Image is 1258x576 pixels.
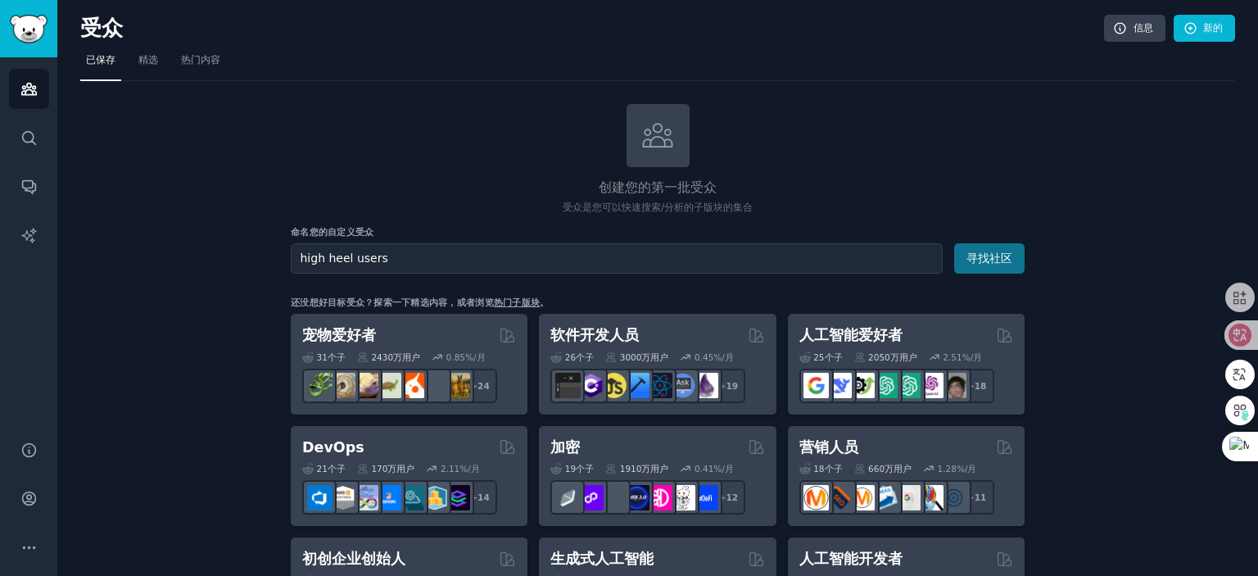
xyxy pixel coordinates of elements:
[647,373,672,398] img: 反应性
[647,485,672,510] img: DeFi区块链
[599,179,717,195] font: 创建您的第一批受众
[624,485,649,510] img: web3
[353,373,378,398] img: 豹纹壁虎
[966,252,1012,265] font: 寻找社区
[693,373,718,398] img: 灵丹妙药
[895,373,921,398] img: chatgpt_prompts_
[477,492,490,502] font: 14
[494,297,540,307] a: 热门子版块
[422,485,447,510] img: aws_cdk
[650,352,668,362] font: 用户
[1203,22,1223,34] font: 新的
[330,485,355,510] img: AWS认证专家
[670,485,695,510] img: 加密新闻
[445,373,470,398] img: 犬种
[550,551,654,567] font: 生成式人工智能
[872,485,898,510] img: 电子邮件营销
[371,464,396,474] font: 170万
[799,439,858,456] font: 营销人员
[620,464,651,474] font: 1910万
[445,485,470,510] img: 平台工程师
[86,54,115,66] font: 已保存
[826,373,852,398] img: DeepSeek
[813,464,824,474] font: 18
[719,492,726,502] font: +
[849,373,875,398] img: AI工具目录
[540,297,549,307] font: 。
[899,352,917,362] font: 用户
[957,464,977,474] font: %/月
[550,327,639,343] font: 软件开发人员
[376,485,401,510] img: DevOps链接
[371,352,402,362] font: 2430万
[376,373,401,398] img: 龟
[975,381,987,391] font: 18
[302,327,376,343] font: 宠物爱好者
[133,48,164,81] a: 精选
[138,54,158,66] font: 精选
[713,464,734,474] font: %/月
[578,485,604,510] img: 0x多边形
[422,373,447,398] img: 宠物建议
[825,352,843,362] font: 个子
[962,352,983,362] font: %/月
[307,373,333,398] img: 爬虫学
[1134,22,1153,34] font: 信息
[459,464,480,474] font: %/月
[693,485,718,510] img: defi_
[396,464,414,474] font: 用户
[10,15,48,43] img: GummySearch 徽标
[330,373,355,398] img: 球蟒
[849,485,875,510] img: AskMarketing
[399,373,424,398] img: 玄凤鹦鹉
[620,352,651,362] font: 3000万
[650,464,668,474] font: 用户
[317,352,328,362] font: 31
[565,464,576,474] font: 19
[670,373,695,398] img: 询问计算机科学
[302,439,364,456] font: DevOps
[550,439,580,456] font: 加密
[576,464,594,474] font: 个子
[465,352,486,362] font: %/月
[565,352,576,362] font: 26
[726,381,738,391] font: 19
[446,352,465,362] font: 0.85
[175,48,226,81] a: 热门内容
[941,485,966,510] img: 网络营销
[624,373,649,398] img: iOS编程
[918,485,943,510] img: 市场调研
[399,485,424,510] img: 平台工程
[868,352,899,362] font: 2050万
[307,485,333,510] img: azuredevops
[941,373,966,398] img: 人工智能
[328,464,346,474] font: 个子
[317,464,328,474] font: 21
[894,464,912,474] font: 用户
[555,485,581,510] img: ethfinance
[601,485,627,510] img: ethstaker
[918,373,943,398] img: OpenAIDev
[441,464,459,474] font: 2.11
[291,243,943,274] input: 选择一个简短的名称，例如“数字营销人员”或“电影观众”
[1174,15,1235,43] a: 新的
[813,352,824,362] font: 25
[302,551,405,567] font: 初创企业创始人
[328,352,346,362] font: 个子
[975,492,987,502] font: 11
[695,464,713,474] font: 0.41
[695,352,713,362] font: 0.45
[563,202,753,213] font: 受众是您可以快速搜索/分析的子版块的集合
[181,54,220,66] font: 热门内容
[938,464,957,474] font: 1.28
[353,485,378,510] img: Docker_DevOps
[80,16,123,40] font: 受众
[576,352,594,362] font: 个子
[80,48,121,81] a: 已保存
[799,327,903,343] font: 人工智能爱好者
[825,464,843,474] font: 个子
[578,373,604,398] img: csharp
[803,485,829,510] img: 内容营销
[291,227,373,237] font: 命名您的自定义受众
[477,381,490,391] font: 24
